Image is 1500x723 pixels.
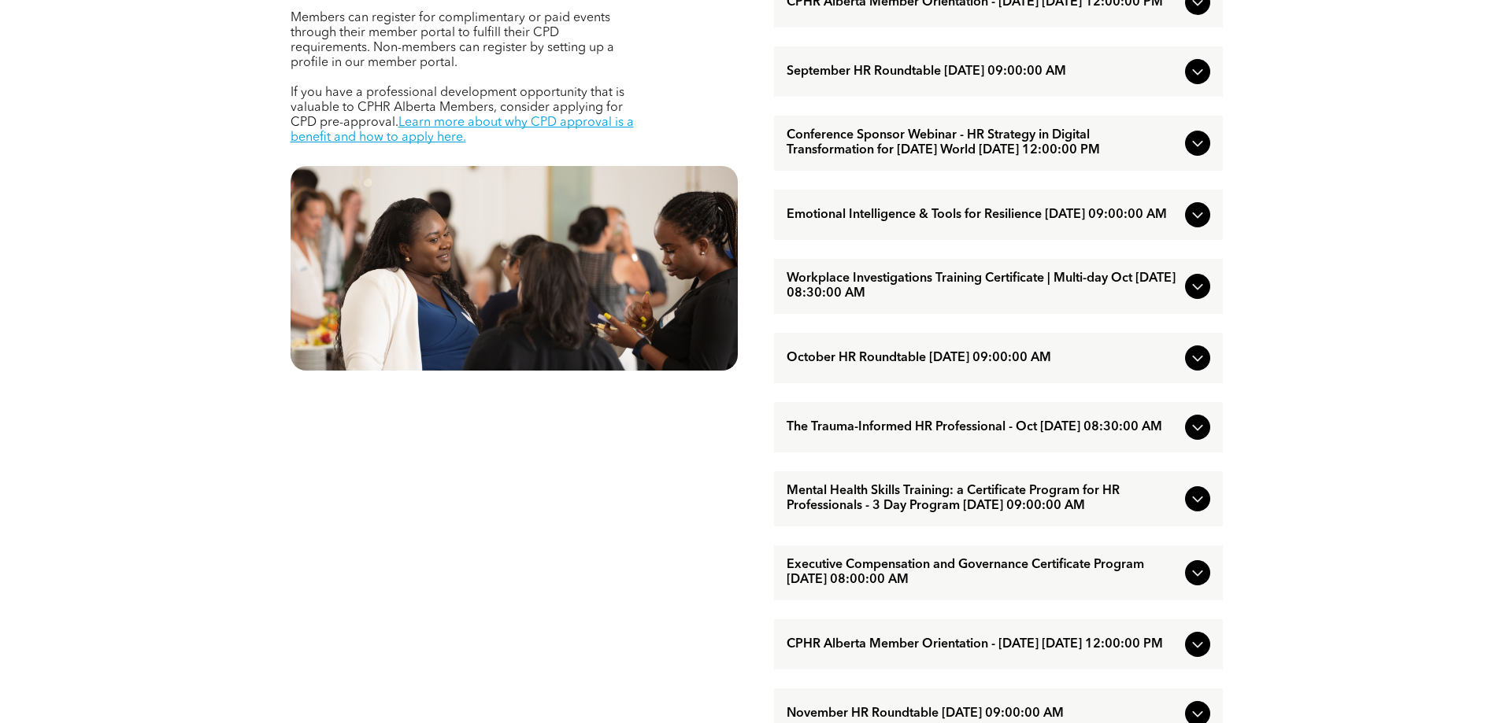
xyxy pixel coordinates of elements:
span: Conference Sponsor Webinar - HR Strategy in Digital Transformation for [DATE] World [DATE] 12:00:... [787,128,1179,158]
span: Emotional Intelligence & Tools for Resilience [DATE] 09:00:00 AM [787,208,1179,223]
a: Learn more about why CPD approval is a benefit and how to apply here. [291,116,634,144]
span: Workplace Investigations Training Certificate | Multi-day Oct [DATE] 08:30:00 AM [787,271,1179,301]
span: Executive Compensation and Governance Certificate Program [DATE] 08:00:00 AM [787,558,1179,588]
span: If you have a professional development opportunity that is valuable to CPHR Alberta Members, cons... [291,87,624,129]
span: September HR Roundtable [DATE] 09:00:00 AM [787,65,1179,79]
span: CPHR Alberta Member Orientation - [DATE] [DATE] 12:00:00 PM [787,637,1179,652]
span: The Trauma-Informed HR Professional - Oct [DATE] 08:30:00 AM [787,420,1179,435]
span: Members can register for complimentary or paid events through their member portal to fulfill thei... [291,12,614,69]
span: October HR Roundtable [DATE] 09:00:00 AM [787,351,1179,366]
span: Mental Health Skills Training: a Certificate Program for HR Professionals - 3 Day Program [DATE] ... [787,484,1179,514]
span: November HR Roundtable [DATE] 09:00:00 AM [787,706,1179,721]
